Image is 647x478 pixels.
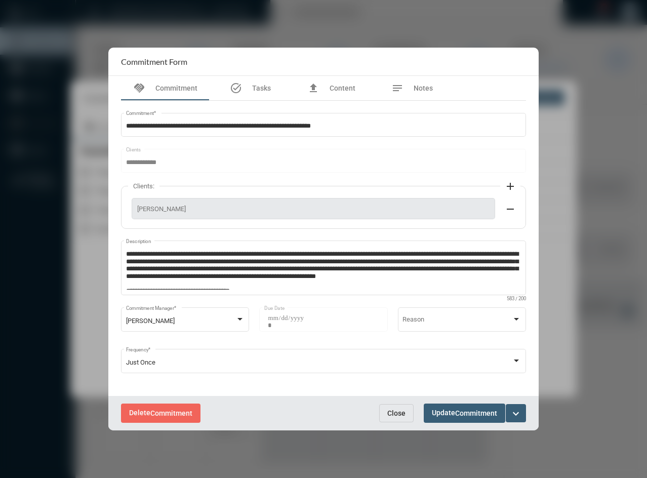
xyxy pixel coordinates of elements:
button: DeleteCommitment [121,404,200,422]
mat-icon: task_alt [230,82,242,94]
span: [PERSON_NAME] [126,317,175,325]
mat-icon: handshake [133,82,145,94]
span: [PERSON_NAME] [137,205,490,213]
span: Commitment [155,84,197,92]
button: UpdateCommitment [424,404,505,422]
mat-icon: add [504,180,516,192]
span: Commitment [150,410,192,418]
button: Close [379,404,414,422]
span: Notes [414,84,433,92]
h2: Commitment Form [121,57,187,66]
mat-icon: file_upload [307,82,319,94]
span: Delete [129,409,192,417]
mat-icon: remove [504,203,516,215]
span: Commitment [455,410,497,418]
mat-icon: notes [391,82,403,94]
mat-icon: expand_more [510,408,522,420]
span: Update [432,409,497,417]
span: Close [387,409,406,417]
span: Content [330,84,355,92]
mat-hint: 583 / 200 [507,296,526,302]
label: Clients: [128,182,159,190]
span: Tasks [252,84,271,92]
span: Just Once [126,358,155,366]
